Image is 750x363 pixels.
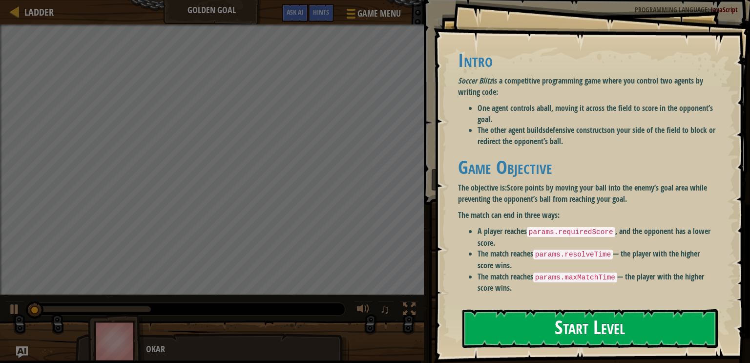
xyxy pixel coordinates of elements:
button: Run ⇧↵ [431,169,579,191]
li: The match reaches — the player with the higher score wins. [478,248,716,271]
a: Ladder [20,5,54,19]
button: Ctrl + P: Play [5,300,24,320]
button: Start Level [462,309,718,348]
button: ♫ [378,300,395,320]
strong: Score points by moving your ball into the enemy’s goal area while preventing the opponent’s ball ... [458,182,707,204]
code: params.maxMatchTime [533,273,617,282]
p: is a competitive programming game where you control two agents by writing code: [458,75,716,98]
button: Ask AI [16,346,28,358]
li: The match reaches — the player with the higher score wins. [478,271,716,294]
p: The objective is: [458,182,716,205]
div: Okar [146,343,339,356]
span: ♫ [380,302,390,317]
h1: Game Objective [458,157,716,177]
strong: ball [540,103,551,113]
span: Ask AI [287,7,303,17]
code: params.resolveTime [533,250,613,259]
code: params.requiredScore [527,227,615,237]
strong: defensive constructs [545,125,607,135]
li: One agent controls a , moving it across the field to score in the opponent’s goal. [478,103,716,125]
li: The other agent builds on your side of the field to block or redirect the opponent’s ball. [478,125,716,147]
span: Ladder [24,5,54,19]
span: Game Menu [357,7,401,20]
button: Toggle fullscreen [399,300,419,320]
span: Hints [313,7,329,17]
button: Game Menu [339,4,407,27]
em: Soccer Blitz [458,75,492,86]
button: Adjust volume [354,300,373,320]
h1: Intro [458,50,716,70]
li: A player reaches , and the opponent has a lower score. [478,226,716,248]
button: Ask AI [282,4,308,22]
p: The match can end in three ways: [458,210,716,221]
